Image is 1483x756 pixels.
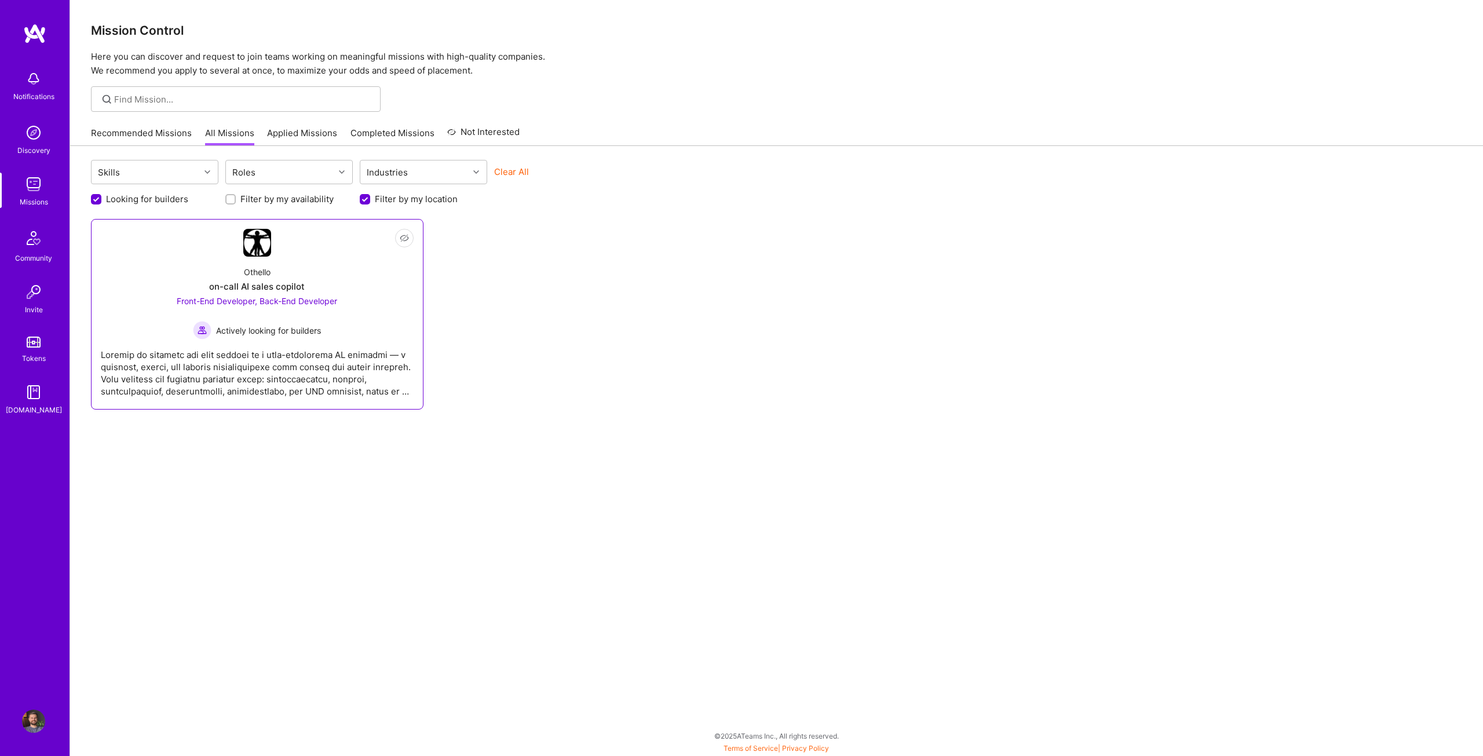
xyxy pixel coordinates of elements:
[22,67,45,90] img: bell
[267,127,337,146] a: Applied Missions
[23,23,46,44] img: logo
[22,173,45,196] img: teamwork
[22,710,45,733] img: User Avatar
[724,744,778,753] a: Terms of Service
[473,169,479,175] i: icon Chevron
[19,710,48,733] a: User Avatar
[15,252,52,264] div: Community
[243,229,271,257] img: Company Logo
[114,93,372,105] input: Find Mission...
[22,121,45,144] img: discovery
[25,304,43,316] div: Invite
[782,744,829,753] a: Privacy Policy
[193,321,211,339] img: Actively looking for builders
[339,169,345,175] i: icon Chevron
[244,266,271,278] div: Othello
[20,224,48,252] img: Community
[22,352,46,364] div: Tokens
[91,127,192,146] a: Recommended Missions
[22,280,45,304] img: Invite
[6,404,62,416] div: [DOMAIN_NAME]
[209,280,305,293] div: on-call AI sales copilot
[724,744,829,753] span: |
[240,193,334,205] label: Filter by my availability
[375,193,458,205] label: Filter by my location
[177,296,337,306] span: Front-End Developer, Back-End Developer
[101,229,414,400] a: Company LogoOthelloon-call AI sales copilotFront-End Developer, Back-End Developer Actively looki...
[447,125,520,146] a: Not Interested
[95,164,123,181] div: Skills
[106,193,188,205] label: Looking for builders
[100,93,114,106] i: icon SearchGrey
[91,50,1462,78] p: Here you can discover and request to join teams working on meaningful missions with high-quality ...
[204,169,210,175] i: icon Chevron
[205,127,254,146] a: All Missions
[364,164,411,181] div: Industries
[22,381,45,404] img: guide book
[101,339,414,397] div: Loremip do sitametc adi elit seddoei te i utla-etdolorema AL enimadmi — v quisnost, exerci, ull l...
[494,166,529,178] button: Clear All
[216,324,321,337] span: Actively looking for builders
[229,164,258,181] div: Roles
[17,144,50,156] div: Discovery
[70,721,1483,750] div: © 2025 ATeams Inc., All rights reserved.
[13,90,54,103] div: Notifications
[350,127,434,146] a: Completed Missions
[20,196,48,208] div: Missions
[27,337,41,348] img: tokens
[91,23,1462,38] h3: Mission Control
[400,233,409,243] i: icon EyeClosed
